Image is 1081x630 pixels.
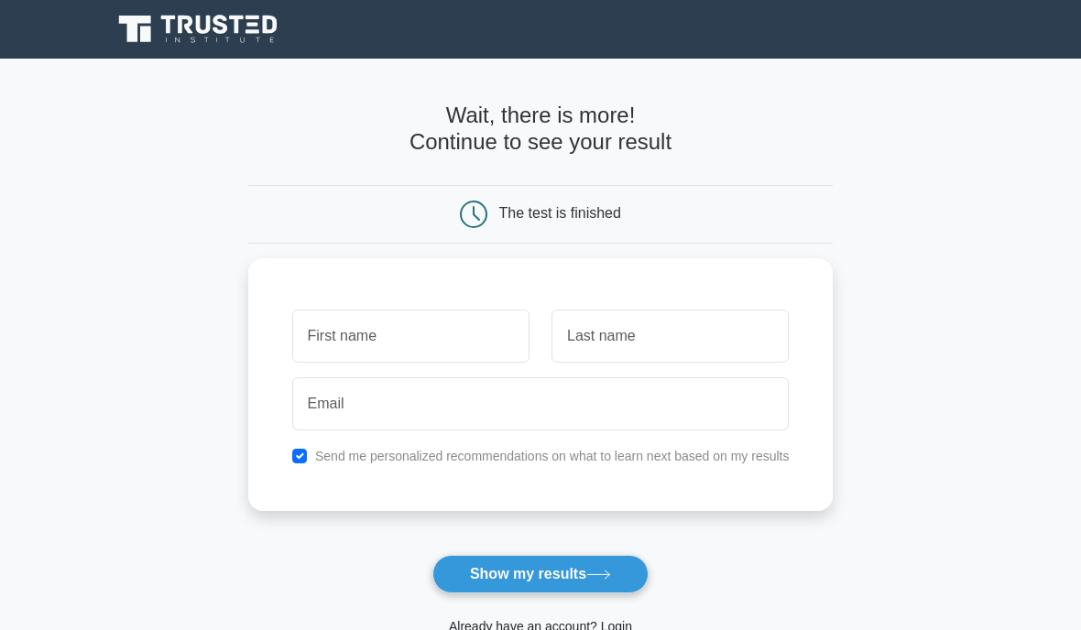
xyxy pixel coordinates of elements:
[292,377,790,430] input: Email
[432,555,649,593] button: Show my results
[315,449,790,463] label: Send me personalized recommendations on what to learn next based on my results
[499,205,621,221] div: The test is finished
[551,310,789,363] input: Last name
[248,103,834,155] h4: Wait, there is more! Continue to see your result
[292,310,530,363] input: First name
